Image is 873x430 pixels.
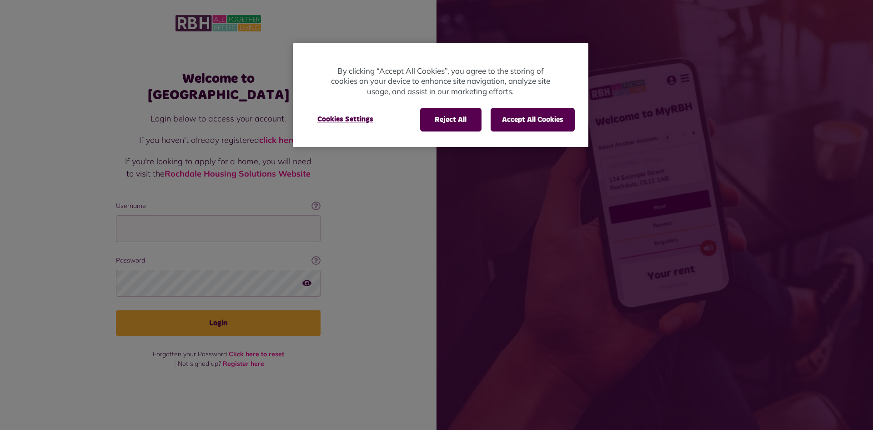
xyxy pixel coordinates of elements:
[306,108,384,131] button: Cookies Settings
[293,43,588,147] div: Cookie banner
[420,108,482,132] button: Reject All
[491,108,575,132] button: Accept All Cookies
[329,66,552,97] p: By clicking “Accept All Cookies”, you agree to the storing of cookies on your device to enhance s...
[293,43,588,147] div: Privacy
